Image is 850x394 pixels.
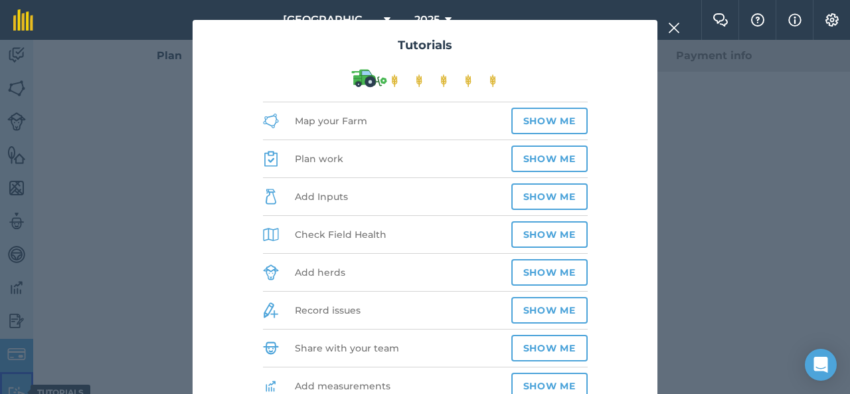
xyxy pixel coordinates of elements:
[209,36,641,55] h2: Tutorials
[263,292,588,330] li: Record issues
[824,13,840,27] img: A cog icon
[511,221,588,248] button: Show me
[263,216,588,254] li: Check Field Health
[788,12,802,28] img: svg+xml;base64,PHN2ZyB4bWxucz0iaHR0cDovL3d3dy53My5vcmcvMjAwMC9zdmciIHdpZHRoPSIxNyIgaGVpZ2h0PSIxNy...
[263,102,588,140] li: Map your Farm
[511,259,588,286] button: Show me
[511,183,588,210] button: Show me
[713,13,728,27] img: Two speech bubbles overlapping with the left bubble in the forefront
[263,178,588,216] li: Add Inputs
[263,254,588,292] li: Add herds
[351,68,499,89] img: Illustration of a green combine harvester harvesting wheat
[414,12,440,28] span: 2025
[805,349,837,381] div: Open Intercom Messenger
[511,108,588,134] button: Show me
[263,330,588,367] li: Share with your team
[511,297,588,324] button: Show me
[263,140,588,178] li: Plan work
[283,12,379,28] span: [GEOGRAPHIC_DATA]
[13,9,33,31] img: fieldmargin Logo
[511,146,588,172] button: Show me
[511,335,588,361] button: Show me
[750,13,766,27] img: A question mark icon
